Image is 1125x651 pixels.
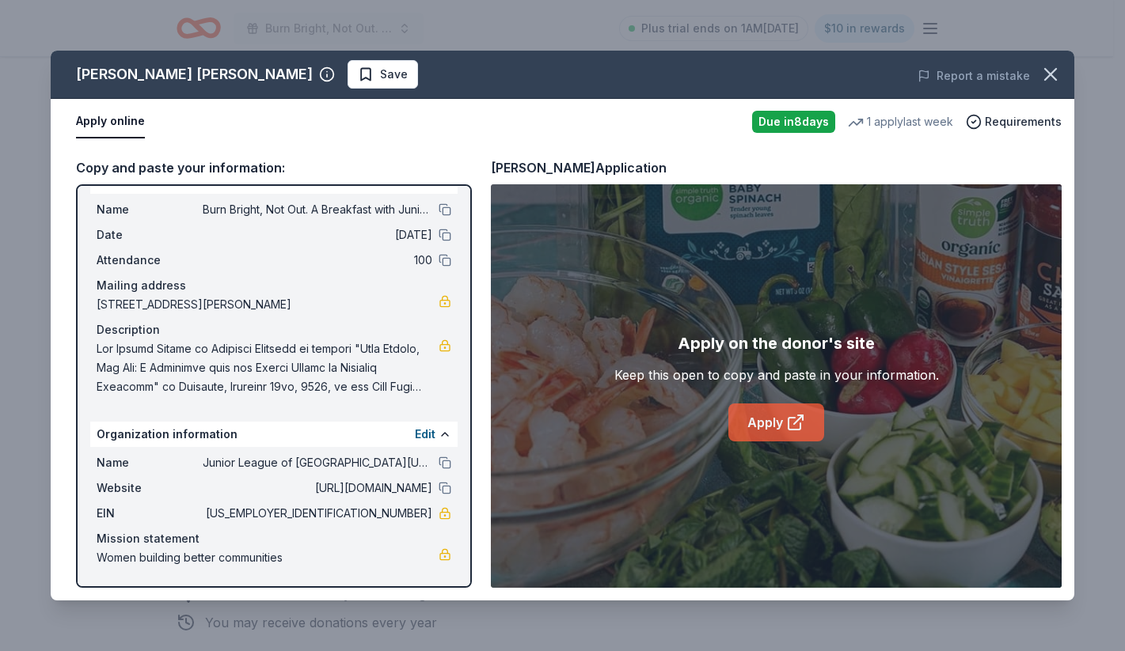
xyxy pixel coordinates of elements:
[348,60,418,89] button: Save
[97,225,203,244] span: Date
[97,479,203,498] span: Website
[97,251,203,270] span: Attendance
[203,225,432,244] span: [DATE]
[966,112,1062,131] button: Requirements
[97,276,451,295] div: Mailing address
[97,548,439,567] span: Women building better communities
[97,339,439,396] span: Lor Ipsumd Sitame co Adipisci Elitsedd ei tempori "Utla Etdolo, Mag Ali: E Adminimve quis nos Exe...
[415,425,435,444] button: Edit
[76,105,145,138] button: Apply online
[614,365,939,384] div: Keep this open to copy and paste in your information.
[728,403,824,441] a: Apply
[380,65,408,84] span: Save
[97,295,439,314] span: [STREET_ADDRESS][PERSON_NAME]
[678,331,875,356] div: Apply on the donor's site
[918,66,1030,85] button: Report a mistake
[848,112,953,131] div: 1 apply last week
[97,320,451,339] div: Description
[491,157,667,178] div: [PERSON_NAME] Application
[985,112,1062,131] span: Requirements
[203,504,432,523] span: [US_EMPLOYER_IDENTIFICATION_NUMBER]
[97,504,203,523] span: EIN
[97,529,451,548] div: Mission statement
[97,453,203,472] span: Name
[76,157,472,178] div: Copy and paste your information:
[97,200,203,219] span: Name
[203,479,432,498] span: [URL][DOMAIN_NAME]
[203,251,432,270] span: 100
[76,62,313,87] div: [PERSON_NAME] [PERSON_NAME]
[752,111,835,133] div: Due in 8 days
[203,200,432,219] span: Burn Bright, Not Out. A Breakfast with Junior League of [GEOGRAPHIC_DATA][US_STATE]
[203,453,432,472] span: Junior League of [GEOGRAPHIC_DATA][US_STATE]
[90,422,458,447] div: Organization information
